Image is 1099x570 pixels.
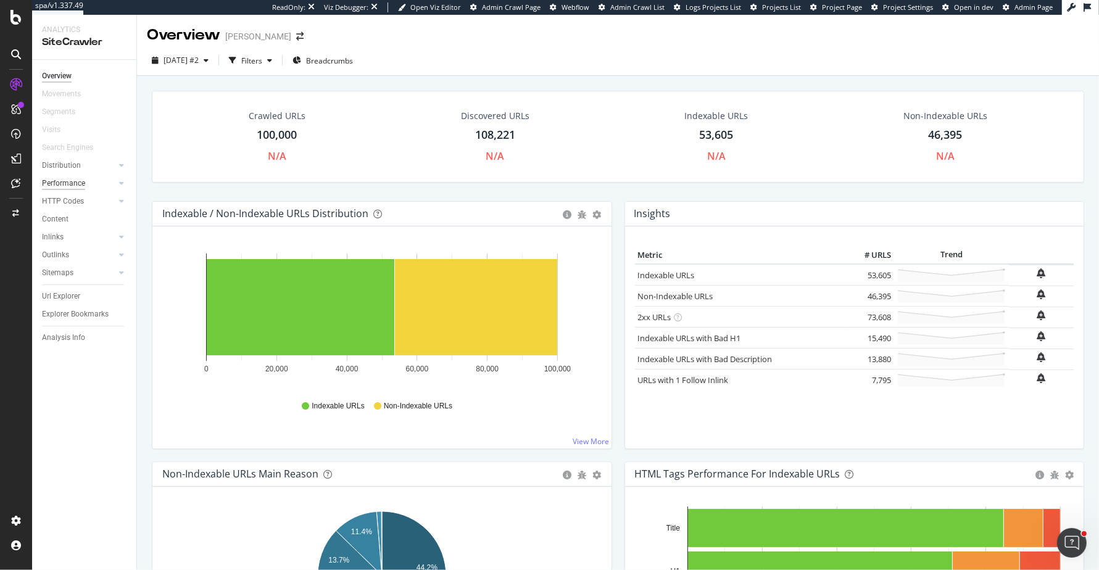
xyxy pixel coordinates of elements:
[42,266,115,279] a: Sitemaps
[406,365,429,373] text: 60,000
[336,365,359,373] text: 40,000
[42,213,128,226] a: Content
[845,246,894,265] th: # URLS
[929,127,963,143] div: 46,395
[635,468,840,480] div: HTML Tags Performance for Indexable URLs
[162,246,602,389] svg: A chart.
[1035,471,1044,479] div: circle-info
[563,471,572,479] div: circle-info
[42,70,128,83] a: Overview
[162,468,318,480] div: Non-Indexable URLs Main Reason
[638,353,773,365] a: Indexable URLs with Bad Description
[1065,471,1074,479] div: gear
[482,2,541,12] span: Admin Crawl Page
[461,110,529,122] div: Discovered URLs
[610,2,665,12] span: Admin Crawl List
[42,159,81,172] div: Distribution
[224,51,277,70] button: Filters
[903,110,987,122] div: Non-Indexable URLs
[398,2,461,12] a: Open Viz Editor
[845,349,894,370] td: 13,880
[225,30,291,43] div: [PERSON_NAME]
[1037,331,1046,341] div: bell-plus
[42,123,73,136] a: Visits
[845,286,894,307] td: 46,395
[871,2,933,12] a: Project Settings
[384,401,452,411] span: Non-Indexable URLs
[550,2,589,12] a: Webflow
[562,2,589,12] span: Webflow
[684,110,748,122] div: Indexable URLs
[42,290,80,303] div: Url Explorer
[249,110,305,122] div: Crawled URLs
[312,401,364,411] span: Indexable URLs
[42,141,93,154] div: Search Engines
[410,2,461,12] span: Open Viz Editor
[288,51,358,70] button: Breadcrumbs
[686,2,741,12] span: Logs Projects List
[762,2,801,12] span: Projects List
[1037,373,1046,383] div: bell-plus
[845,307,894,328] td: 73,608
[593,471,602,479] div: gear
[42,308,109,321] div: Explorer Bookmarks
[845,328,894,349] td: 15,490
[638,332,741,344] a: Indexable URLs with Bad H1
[42,290,128,303] a: Url Explorer
[674,2,741,12] a: Logs Projects List
[42,88,81,101] div: Movements
[638,312,671,323] a: 2xx URLs
[42,231,64,244] div: Inlinks
[699,127,733,143] div: 53,605
[638,374,729,386] a: URLs with 1 Follow Inlink
[593,210,602,219] div: gear
[42,308,128,321] a: Explorer Bookmarks
[635,246,845,265] th: Metric
[544,365,571,373] text: 100,000
[147,25,220,46] div: Overview
[1037,289,1046,299] div: bell-plus
[306,56,353,66] span: Breadcrumbs
[1014,2,1053,12] span: Admin Page
[42,195,84,208] div: HTTP Codes
[638,270,695,281] a: Indexable URLs
[42,70,72,83] div: Overview
[599,2,665,12] a: Admin Crawl List
[1050,471,1059,479] div: bug
[486,149,504,163] div: N/A
[42,141,106,154] a: Search Engines
[578,471,587,479] div: bug
[272,2,305,12] div: ReadOnly:
[42,123,60,136] div: Visits
[475,127,515,143] div: 108,221
[42,177,85,190] div: Performance
[42,177,115,190] a: Performance
[351,527,372,536] text: 11.4%
[634,205,671,222] h4: Insights
[954,2,993,12] span: Open in dev
[328,556,349,564] text: 13.7%
[42,88,93,101] a: Movements
[42,159,115,172] a: Distribution
[42,231,115,244] a: Inlinks
[470,2,541,12] a: Admin Crawl Page
[42,266,73,279] div: Sitemaps
[894,246,1009,265] th: Trend
[573,436,610,447] a: View More
[42,331,128,344] a: Analysis Info
[42,249,69,262] div: Outlinks
[42,249,115,262] a: Outlinks
[1037,352,1046,362] div: bell-plus
[324,2,368,12] div: Viz Debugger:
[147,51,214,70] button: [DATE] #2
[164,55,199,65] span: 2025 Sep. 30th #2
[162,207,368,220] div: Indexable / Non-Indexable URLs Distribution
[296,32,304,41] div: arrow-right-arrow-left
[883,2,933,12] span: Project Settings
[707,149,726,163] div: N/A
[241,56,262,66] div: Filters
[845,370,894,390] td: 7,795
[936,149,955,163] div: N/A
[257,127,297,143] div: 100,000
